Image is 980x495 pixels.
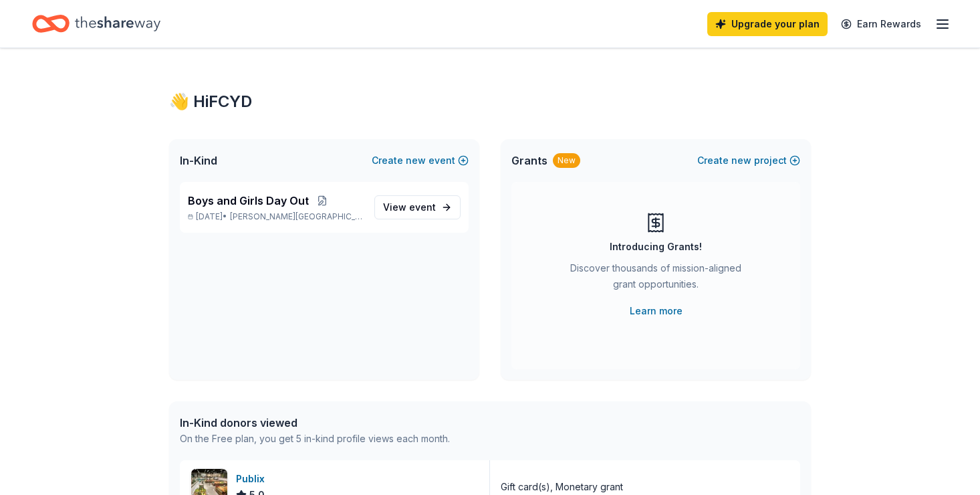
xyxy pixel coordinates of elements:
[32,8,160,39] a: Home
[180,153,217,169] span: In-Kind
[630,303,683,319] a: Learn more
[707,12,828,36] a: Upgrade your plan
[374,195,461,219] a: View event
[180,415,450,431] div: In-Kind donors viewed
[610,239,702,255] div: Introducing Grants!
[383,199,436,215] span: View
[372,153,469,169] button: Createnewevent
[406,153,426,169] span: new
[188,211,364,222] p: [DATE] •
[501,479,623,495] div: Gift card(s), Monetary grant
[697,153,800,169] button: Createnewproject
[511,153,547,169] span: Grants
[731,153,751,169] span: new
[833,12,929,36] a: Earn Rewards
[409,201,436,213] span: event
[169,91,811,112] div: 👋 Hi FCYD
[565,260,747,298] div: Discover thousands of mission-aligned grant opportunities.
[230,211,364,222] span: [PERSON_NAME][GEOGRAPHIC_DATA], [GEOGRAPHIC_DATA]
[236,471,270,487] div: Publix
[553,153,580,168] div: New
[180,431,450,447] div: On the Free plan, you get 5 in-kind profile views each month.
[188,193,309,209] span: Boys and Girls Day Out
